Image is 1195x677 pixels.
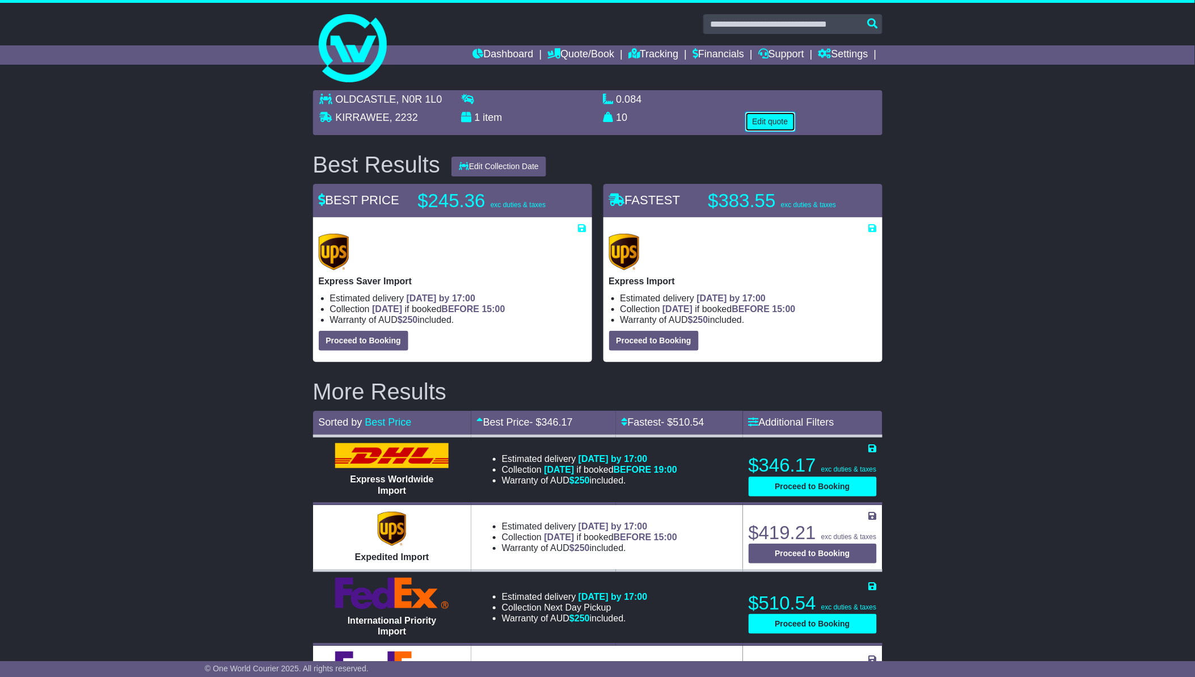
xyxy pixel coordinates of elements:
[390,112,418,123] span: , 2232
[749,417,834,428] a: Additional Filters
[378,512,406,546] img: UPS (new): Expedited Import
[350,474,433,495] span: Express Worldwide Import
[579,522,648,531] span: [DATE] by 17:00
[473,45,534,65] a: Dashboard
[818,45,868,65] a: Settings
[609,193,681,207] span: FASTEST
[749,544,877,564] button: Proceed to Booking
[491,201,546,209] span: exc duties & taxes
[407,293,476,303] span: [DATE] by 17:00
[319,193,399,207] span: BEST PRICE
[758,45,804,65] a: Support
[772,304,796,314] span: 15:00
[708,190,850,212] p: $383.55
[673,417,704,428] span: 510.54
[542,417,573,428] span: 346.17
[335,443,449,468] img: DHL: Express Worldwide Import
[661,417,704,428] span: - $
[336,112,390,123] span: KIRRAWEE
[620,314,877,325] li: Warranty of AUD included.
[569,476,590,485] span: $
[544,532,677,542] span: if booked
[616,94,642,105] span: 0.084
[544,603,611,612] span: Next Day Pickup
[654,532,677,542] span: 15:00
[502,591,648,602] li: Estimated delivery
[502,602,648,613] li: Collection
[692,45,744,65] a: Financials
[781,201,836,209] span: exc duties & taxes
[330,293,586,304] li: Estimated delivery
[749,454,877,477] p: $346.17
[544,465,677,474] span: if booked
[403,315,418,325] span: 250
[319,276,586,287] p: Express Saver Import
[693,315,708,325] span: 250
[442,304,480,314] span: BEFORE
[418,190,560,212] p: $245.36
[821,533,876,541] span: exc duties & taxes
[575,543,590,553] span: 250
[544,465,575,474] span: [DATE]
[372,304,505,314] span: if booked
[662,304,795,314] span: if booked
[482,304,505,314] span: 15:00
[396,94,442,105] span: , N0R 1L0
[502,613,648,624] li: Warranty of AUD included.
[451,157,546,176] button: Edit Collection Date
[502,543,677,553] li: Warranty of AUD included.
[749,477,877,497] button: Proceed to Booking
[502,464,677,475] li: Collection
[697,293,766,303] span: [DATE] by 17:00
[330,304,586,314] li: Collection
[628,45,678,65] a: Tracking
[609,234,640,270] img: UPS (new): Express Import
[609,331,699,351] button: Proceed to Booking
[662,304,692,314] span: [DATE]
[622,417,704,428] a: Fastest- $510.54
[569,543,590,553] span: $
[620,293,877,304] li: Estimated delivery
[749,592,877,615] p: $510.54
[579,454,648,464] span: [DATE] by 17:00
[365,417,412,428] a: Best Price
[502,453,677,464] li: Estimated delivery
[569,613,590,623] span: $
[616,112,628,123] span: 10
[336,94,396,105] span: OLDCASTLE
[575,613,590,623] span: 250
[749,522,877,544] p: $419.21
[502,475,677,486] li: Warranty of AUD included.
[609,276,877,287] p: Express Import
[614,532,652,542] span: BEFORE
[475,112,480,123] span: 1
[745,112,796,132] button: Edit quote
[355,552,429,562] span: Expedited Import
[821,465,876,473] span: exc duties & taxes
[502,532,677,543] li: Collection
[319,331,408,351] button: Proceed to Booking
[530,417,573,428] span: - $
[544,532,575,542] span: [DATE]
[614,465,652,474] span: BEFORE
[483,112,503,123] span: item
[477,417,573,428] a: Best Price- $346.17
[372,304,402,314] span: [DATE]
[579,592,648,602] span: [DATE] by 17:00
[348,616,436,636] span: International Priority Import
[688,315,708,325] span: $
[330,314,586,325] li: Warranty of AUD included.
[205,664,369,673] span: © One World Courier 2025. All rights reserved.
[313,379,882,404] h2: More Results
[502,521,677,532] li: Estimated delivery
[319,417,362,428] span: Sorted by
[398,315,418,325] span: $
[749,614,877,634] button: Proceed to Booking
[575,476,590,485] span: 250
[307,152,446,177] div: Best Results
[620,304,877,314] li: Collection
[821,603,876,611] span: exc duties & taxes
[335,578,449,609] img: FedEx Express: International Priority Import
[654,465,677,474] span: 19:00
[319,234,349,270] img: UPS (new): Express Saver Import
